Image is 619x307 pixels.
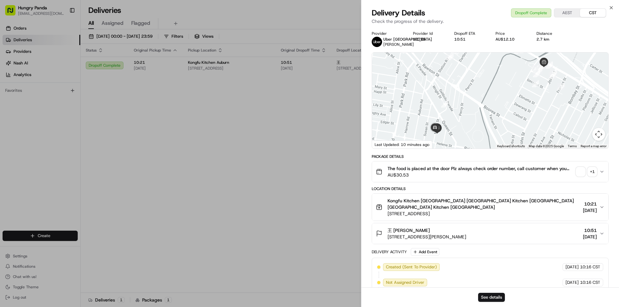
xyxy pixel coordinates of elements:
a: Terms [568,144,577,148]
div: Location Details [372,186,609,191]
button: +1 [576,167,597,176]
span: 8月15日 [25,100,40,105]
button: Map camera controls [592,128,605,141]
span: [STREET_ADDRESS] [388,210,580,217]
div: 10 [532,80,539,87]
a: Report a map error [581,144,606,148]
button: Start new chat [110,63,117,71]
span: 王 [PERSON_NAME] [388,227,430,234]
img: Nash [6,6,19,19]
span: Kongfu Kitchen [GEOGRAPHIC_DATA] [GEOGRAPHIC_DATA] Kitchen [GEOGRAPHIC_DATA] [GEOGRAPHIC_DATA] Ki... [388,197,580,210]
span: [DATE] [565,264,579,270]
div: Provider Id [413,31,444,36]
div: 6 [535,67,543,74]
span: 10:21 [583,201,597,207]
span: [DATE] [583,234,597,240]
span: • [54,117,56,122]
button: Kongfu Kitchen [GEOGRAPHIC_DATA] [GEOGRAPHIC_DATA] Kitchen [GEOGRAPHIC_DATA] [GEOGRAPHIC_DATA] Ki... [372,194,608,221]
div: We're available if you need us! [29,68,89,73]
span: Pylon [64,160,78,165]
div: 💻 [54,145,60,150]
div: 3 [557,83,565,90]
input: Clear [17,42,106,48]
img: Asif Zaman Khan [6,111,17,121]
div: 16 [441,101,448,108]
div: Provider [372,31,403,36]
p: Welcome 👋 [6,26,117,36]
p: Check the progress of the delivery. [372,18,609,24]
div: Price [496,31,526,36]
span: Created (Sent To Provider) [386,264,437,270]
span: • [21,100,24,105]
a: 📗Knowledge Base [4,141,52,153]
img: 1727276513143-84d647e1-66c0-4f92-a045-3c9f9f5dfd92 [14,62,25,73]
span: Delivery Details [372,8,425,18]
button: AEST [554,9,580,17]
div: 15 [447,53,454,60]
div: Dropoff ETA [454,31,485,36]
div: AU$12.10 [496,37,526,42]
span: API Documentation [61,144,103,150]
div: 12 [550,70,557,77]
button: The food is placed at the door Plz always check order number, call customer when you arrive, any ... [372,161,608,182]
span: Not Assigned Driver [386,280,424,285]
div: 📗 [6,145,12,150]
span: [DATE] [583,207,597,214]
button: CST [580,9,606,17]
button: Add Event [411,248,439,256]
div: Distance [536,31,567,36]
a: 💻API Documentation [52,141,106,153]
span: Uber [GEOGRAPHIC_DATA] [383,37,432,42]
span: Map data ©2025 Google [529,144,564,148]
div: 4 [546,62,553,69]
span: AU$30.53 [388,172,574,178]
img: 1736555255976-a54dd68f-1ca7-489b-9aae-adbdc363a1c4 [6,62,18,73]
div: 8 [539,62,546,69]
div: + 1 [588,167,597,176]
div: Package Details [372,154,609,159]
div: Start new chat [29,62,106,68]
img: uber-new-logo.jpeg [372,37,382,47]
div: 11 [549,72,556,79]
div: Past conversations [6,84,41,89]
button: 1D7B5 [413,37,426,42]
img: 1736555255976-a54dd68f-1ca7-489b-9aae-adbdc363a1c4 [13,118,18,123]
div: 2.7 km [536,37,567,42]
a: Open this area in Google Maps (opens a new window) [374,140,395,149]
span: 10:16 CST [580,280,600,285]
span: [PERSON_NAME] [383,42,414,47]
span: Knowledge Base [13,144,49,150]
button: 王 [PERSON_NAME][STREET_ADDRESS][PERSON_NAME]10:51[DATE] [372,223,608,244]
span: 8月7日 [57,117,70,122]
img: Google [374,140,395,149]
div: 10:51 [454,37,485,42]
div: Delivery Activity [372,249,407,254]
span: [PERSON_NAME] [20,117,52,122]
span: [STREET_ADDRESS][PERSON_NAME] [388,234,466,240]
span: 10:16 CST [580,264,600,270]
div: 5 [532,65,539,72]
span: [DATE] [565,280,579,285]
div: 7 [538,63,545,70]
span: The food is placed at the door Plz always check order number, call customer when you arrive, any ... [388,165,574,172]
span: 10:51 [583,227,597,234]
a: Powered byPylon [45,159,78,165]
button: Keyboard shortcuts [497,144,525,149]
button: See all [100,82,117,90]
button: See details [478,293,505,302]
div: Last Updated: 10 minutes ago [372,140,432,149]
div: 9 [533,70,540,77]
